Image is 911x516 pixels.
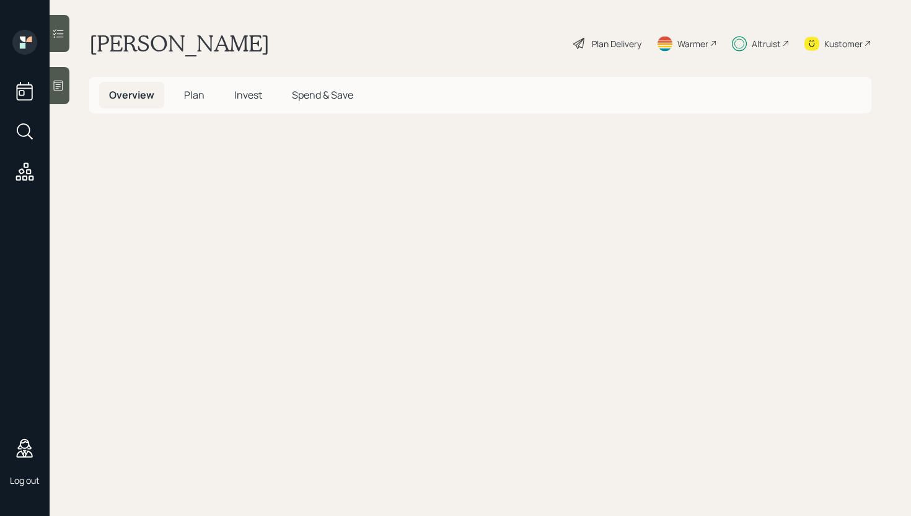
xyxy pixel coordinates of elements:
div: Warmer [677,37,708,50]
span: Plan [184,88,205,102]
div: Log out [10,474,40,486]
div: Kustomer [824,37,863,50]
h1: [PERSON_NAME] [89,30,270,57]
span: Invest [234,88,262,102]
span: Overview [109,88,154,102]
div: Plan Delivery [592,37,641,50]
span: Spend & Save [292,88,353,102]
div: Altruist [752,37,781,50]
